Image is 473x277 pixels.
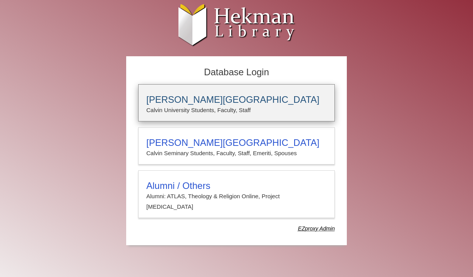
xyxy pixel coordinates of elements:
h3: Alumni / Others [146,180,327,191]
h3: [PERSON_NAME][GEOGRAPHIC_DATA] [146,94,327,105]
summary: Alumni / OthersAlumni: ATLAS, Theology & Religion Online, Project [MEDICAL_DATA] [146,180,327,212]
a: [PERSON_NAME][GEOGRAPHIC_DATA]Calvin Seminary Students, Faculty, Staff, Emeriti, Spouses [138,127,335,164]
p: Calvin University Students, Faculty, Staff [146,105,327,115]
a: [PERSON_NAME][GEOGRAPHIC_DATA]Calvin University Students, Faculty, Staff [138,84,335,121]
h2: Database Login [134,64,339,80]
p: Calvin Seminary Students, Faculty, Staff, Emeriti, Spouses [146,148,327,158]
dfn: Use Alumni login [298,225,335,232]
h3: [PERSON_NAME][GEOGRAPHIC_DATA] [146,137,327,148]
p: Alumni: ATLAS, Theology & Religion Online, Project [MEDICAL_DATA] [146,191,327,212]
